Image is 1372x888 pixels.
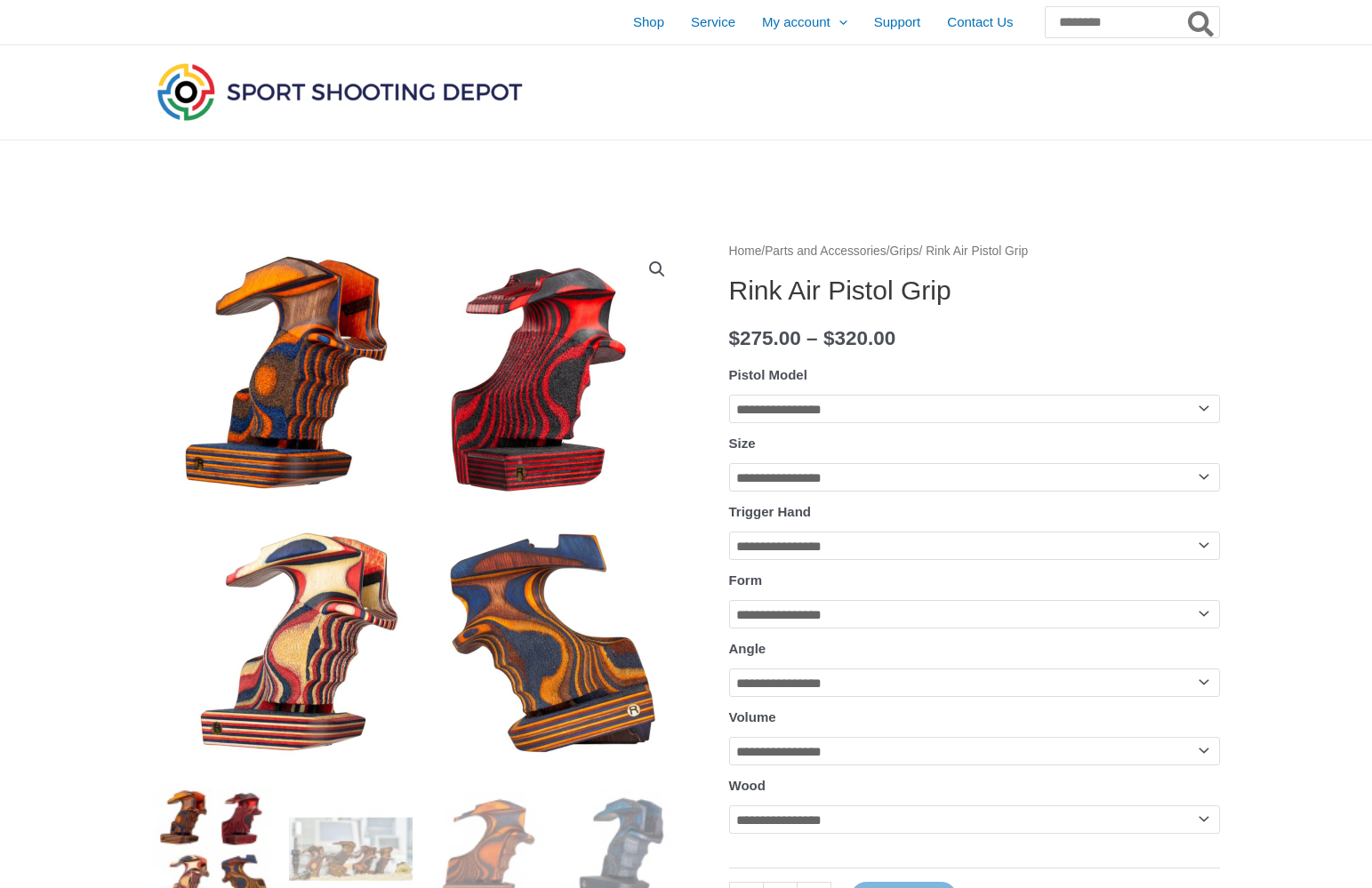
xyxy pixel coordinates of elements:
[765,244,887,258] a: Parts and Accessories
[729,244,762,258] a: Home
[729,572,763,588] label: Form
[729,240,1220,263] nav: Breadcrumb
[729,275,1220,307] h1: Rink Air Pistol Grip
[729,504,812,519] label: Trigger Hand
[729,641,766,656] label: Angle
[153,59,526,124] img: Sport Shooting Depot
[153,240,686,773] img: Rink Air Pistol Grip
[1184,7,1219,37] button: Search
[729,327,801,349] bdi: 275.00
[823,327,895,349] bdi: 320.00
[823,327,835,349] span: $
[890,244,919,258] a: Grips
[729,778,766,793] label: Wood
[729,436,756,451] label: Size
[806,327,818,349] span: –
[641,253,673,285] a: View full-screen image gallery
[729,367,807,382] label: Pistol Model
[729,327,741,349] span: $
[729,709,776,724] label: Volume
